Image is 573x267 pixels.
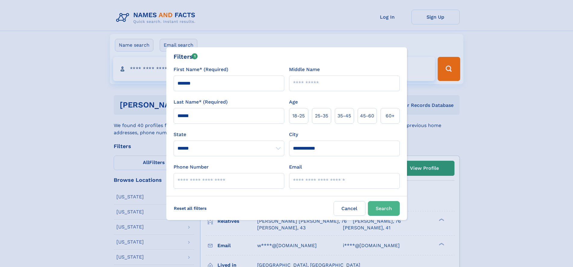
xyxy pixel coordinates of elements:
[289,131,298,138] label: City
[368,201,400,216] button: Search
[315,112,328,120] span: 25‑35
[174,131,284,138] label: State
[334,201,365,216] label: Cancel
[289,163,302,171] label: Email
[174,52,198,61] div: Filters
[174,66,228,73] label: First Name* (Required)
[337,112,351,120] span: 35‑45
[292,112,305,120] span: 18‑25
[289,98,298,106] label: Age
[174,98,228,106] label: Last Name* (Required)
[174,163,209,171] label: Phone Number
[289,66,320,73] label: Middle Name
[360,112,374,120] span: 45‑60
[386,112,395,120] span: 60+
[170,201,211,216] label: Reset all filters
